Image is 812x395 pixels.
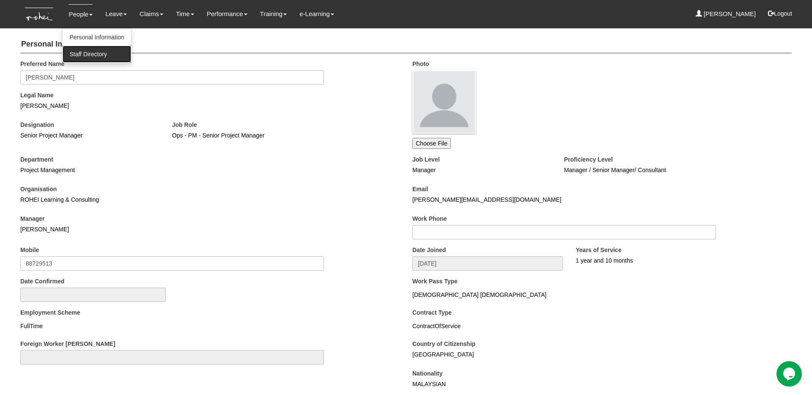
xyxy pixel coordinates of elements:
p: Manager [412,166,558,174]
div: ContractOfService [412,319,716,333]
a: Personal Information [63,29,131,46]
label: Job Role [172,121,197,129]
a: Staff Directory [63,46,131,63]
label: Job Level [412,155,440,164]
p: [PERSON_NAME] [20,101,324,110]
p: Manager / Senior Manager/ Consultant [564,166,710,174]
p: MALAYSIAN [412,380,716,388]
a: Time [176,4,194,24]
label: Manager [20,214,45,223]
p: [PERSON_NAME][EMAIL_ADDRESS][DOMAIN_NAME] [412,195,716,204]
p: [GEOGRAPHIC_DATA] [412,350,716,359]
label: Mobile [20,246,39,254]
label: Email [412,185,428,193]
div: 1 year and 10 months [576,256,759,265]
input: Choose File [412,138,451,149]
button: Logout [762,3,798,24]
label: Designation [20,121,54,129]
h4: Personal Information [20,36,792,53]
label: Contract Type [412,308,452,317]
label: Work Phone [412,214,447,223]
label: Years of Service [576,246,621,254]
a: Performance [207,4,247,24]
label: Foreign Worker [PERSON_NAME] [20,340,115,348]
a: Training [260,4,287,24]
label: Date Confirmed [20,277,64,285]
label: Date Joined [412,246,446,254]
label: Employment Scheme [20,308,80,317]
label: Department [20,155,53,164]
label: Legal Name [20,91,54,99]
label: Proficiency Level [564,155,613,164]
a: e-Learning [299,4,334,24]
a: Leave [105,4,127,24]
p: Ops - PM - Senior Project Manager [172,131,318,140]
div: [DEMOGRAPHIC_DATA] [DEMOGRAPHIC_DATA] [412,288,716,302]
label: Organisation [20,185,57,193]
label: Country of Citizenship [412,340,475,348]
p: Senior Project Manager [20,131,166,140]
div: FullTime [20,319,324,333]
label: Work Pass Type [412,277,458,285]
label: Photo [412,60,429,68]
label: Nationality [412,369,443,378]
p: Project Management [20,166,324,174]
a: [PERSON_NAME] [696,4,756,24]
label: Preferred Name [20,60,64,68]
a: Claims [140,4,163,24]
img: profile.png [412,70,476,134]
p: ROHEI Learning & Consulting [20,195,324,204]
a: People [69,4,93,24]
p: [PERSON_NAME] [20,225,324,233]
iframe: chat widget [776,361,804,387]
